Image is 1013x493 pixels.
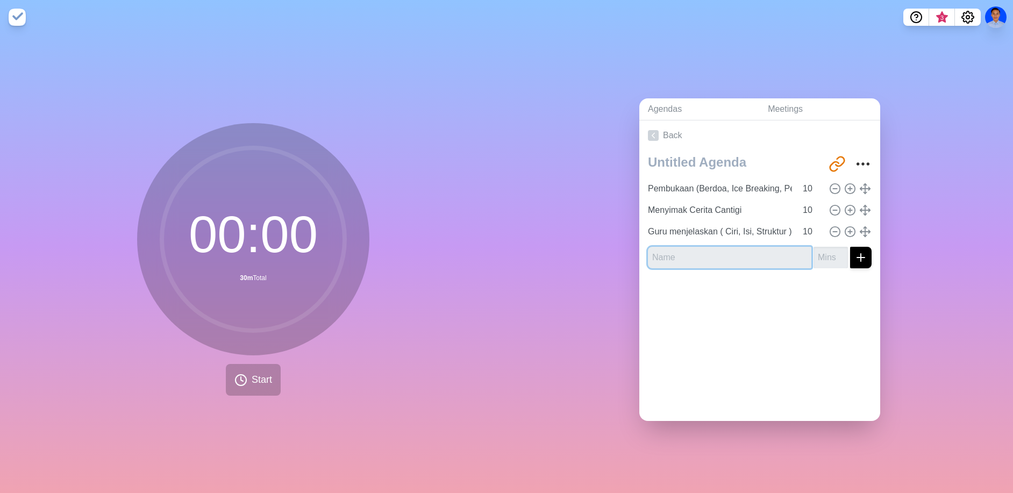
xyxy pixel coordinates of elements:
input: Name [644,221,796,242]
input: Mins [798,221,824,242]
button: Settings [955,9,981,26]
button: Share link [826,153,848,175]
span: Start [252,373,272,387]
input: Name [644,199,796,221]
button: What’s new [929,9,955,26]
a: Meetings [759,98,880,120]
button: More [852,153,874,175]
input: Name [648,247,811,268]
button: Start [226,364,281,396]
input: Mins [798,199,824,221]
img: timeblocks logo [9,9,26,26]
button: Help [903,9,929,26]
input: Name [644,178,796,199]
a: Agendas [639,98,759,120]
input: Mins [814,247,848,268]
a: Back [639,120,880,151]
span: 3 [938,13,946,22]
input: Mins [798,178,824,199]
